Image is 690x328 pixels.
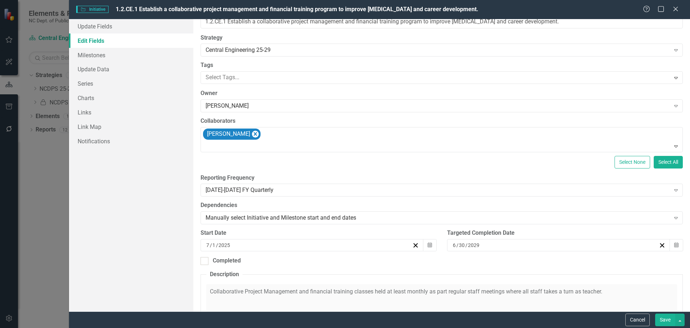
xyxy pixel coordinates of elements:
label: Owner [201,89,683,98]
a: Update Fields [69,19,193,33]
a: Notifications [69,134,193,148]
span: / [216,242,218,248]
div: Central Engineering 25-29 [206,46,670,54]
label: Reporting Frequency [201,174,683,182]
label: Strategy [201,34,683,42]
label: Collaborators [201,117,683,125]
button: Select All [654,156,683,169]
span: 1.2.CE.1 Establish a collaborative project management and financial training program to improve [... [116,6,478,13]
span: / [465,242,468,248]
a: Edit Fields [69,33,193,48]
a: Milestones [69,48,193,62]
span: Initiative [76,6,109,13]
div: Remove Brad Morris [252,131,259,138]
label: Dependencies [201,201,683,210]
button: Cancel [625,314,650,326]
div: Start Date [201,229,436,237]
button: Select None [615,156,650,169]
span: / [456,242,459,248]
a: Charts [69,91,193,105]
a: Link Map [69,120,193,134]
div: Completed [213,257,241,265]
div: Manually select Initiative and Milestone start and end dates [206,214,670,222]
button: Save [655,314,675,326]
input: Initiative Name [201,15,683,28]
a: Series [69,76,193,91]
label: Tags [201,61,683,69]
span: / [210,242,212,248]
div: [DATE]-[DATE] FY Quarterly [206,186,670,194]
a: Update Data [69,62,193,76]
a: Links [69,105,193,120]
div: Targeted Completion Date [447,229,683,237]
legend: Description [206,270,243,279]
div: [PERSON_NAME] [205,129,251,139]
div: [PERSON_NAME] [206,102,670,110]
